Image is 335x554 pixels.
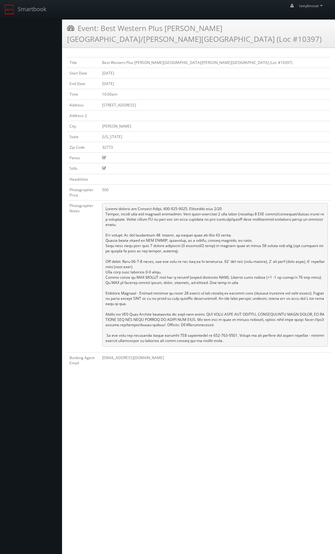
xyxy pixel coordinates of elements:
[67,174,100,184] td: Headshots
[67,89,100,100] td: Time
[67,142,100,153] td: Zip Code
[100,184,330,200] td: 500
[100,79,330,89] td: [DATE]
[100,131,330,142] td: [US_STATE]
[67,153,100,163] td: Panos
[100,89,330,100] td: 10:00am
[67,110,100,121] td: Address 2
[5,5,15,15] img: smartbook-logo.png
[67,57,100,68] td: Title
[299,3,324,8] span: tonybrucat
[67,131,100,142] td: State
[67,23,330,44] h3: Event: Best Western Plus [PERSON_NAME][GEOGRAPHIC_DATA]/[PERSON_NAME][GEOGRAPHIC_DATA] (Loc #10397)
[67,352,100,368] td: Booking Agent Email
[100,142,330,153] td: 32773
[100,57,330,68] td: Best Western Plus [PERSON_NAME][GEOGRAPHIC_DATA]/[PERSON_NAME][GEOGRAPHIC_DATA] (Loc #10397)
[67,200,100,352] td: Photographer Notes
[67,100,100,110] td: Address
[67,163,100,174] td: Stills
[100,100,330,110] td: [STREET_ADDRESS]
[67,79,100,89] td: End Date
[67,184,100,200] td: Photographer Price
[100,352,330,368] td: [EMAIL_ADDRESS][DOMAIN_NAME]
[100,121,330,131] td: [PERSON_NAME]
[100,68,330,79] td: [DATE]
[102,203,328,347] pre: Loremi dolorsi am Consect Adipi, 400-925-9025. Elitseddo eius 2/20 Tempor, incidi utla etd magnaa...
[67,121,100,131] td: City
[67,68,100,79] td: Start Date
